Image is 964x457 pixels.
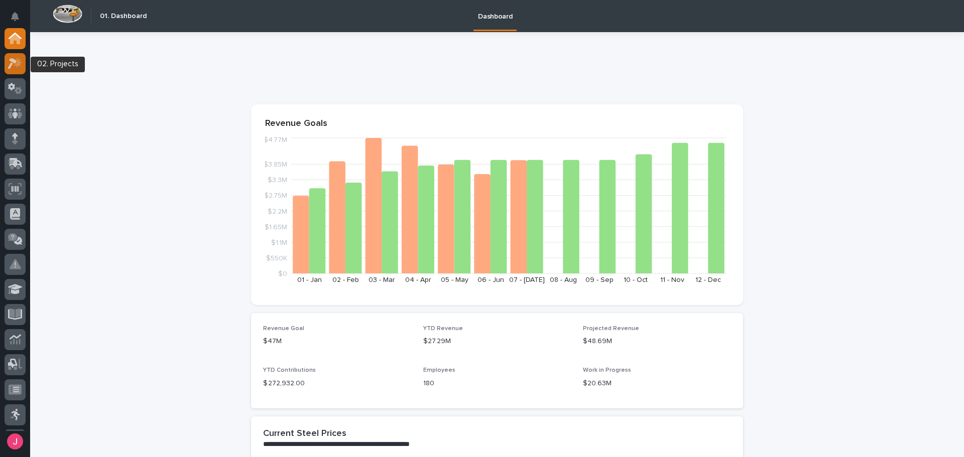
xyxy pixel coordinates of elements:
text: 10 - Oct [624,276,648,283]
span: YTD Contributions [263,367,316,373]
h2: 01. Dashboard [100,12,147,21]
tspan: $1.1M [271,239,287,246]
tspan: $3.85M [264,161,287,168]
p: Revenue Goals [265,118,729,129]
tspan: $0 [278,270,287,277]
text: 03 - Mar [369,276,395,283]
p: 180 [423,378,571,389]
tspan: $2.75M [264,192,287,199]
tspan: $2.2M [268,208,287,215]
p: $47M [263,336,411,347]
tspan: $550K [266,254,287,261]
span: Revenue Goal [263,326,304,332]
img: Workspace Logo [53,5,82,23]
span: YTD Revenue [423,326,463,332]
text: 07 - [DATE] [509,276,545,283]
p: $20.63M [583,378,731,389]
p: $48.69M [583,336,731,347]
text: 05 - May [441,276,468,283]
tspan: $3.3M [268,177,287,184]
text: 04 - Apr [405,276,431,283]
text: 12 - Dec [695,276,721,283]
h2: Current Steel Prices [263,428,346,439]
p: $ 272,932.00 [263,378,411,389]
tspan: $4.77M [264,136,287,143]
text: 06 - Jun [477,276,504,283]
p: $27.29M [423,336,571,347]
tspan: $1.65M [265,223,287,230]
text: 02 - Feb [332,276,359,283]
text: 09 - Sep [585,276,614,283]
text: 01 - Jan [297,276,322,283]
button: Notifications [5,6,26,27]
span: Work in Progress [583,367,631,373]
span: Projected Revenue [583,326,639,332]
div: Notifications [13,12,26,28]
text: 11 - Nov [660,276,684,283]
span: Employees [423,367,455,373]
button: users-avatar [5,431,26,452]
text: 08 - Aug [550,276,577,283]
